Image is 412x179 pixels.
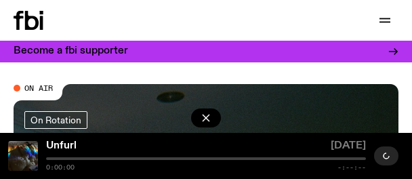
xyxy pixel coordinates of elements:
[331,141,366,155] span: [DATE]
[46,164,75,171] span: 0:00:00
[8,141,38,171] img: A piece of fabric is pierced by sewing pins with different coloured heads, a rainbow light is cas...
[337,164,366,171] span: -:--:--
[30,115,81,125] span: On Rotation
[24,83,53,92] span: On Air
[14,46,128,56] h3: Become a fbi supporter
[46,140,77,151] a: Unfurl
[24,111,87,129] a: On Rotation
